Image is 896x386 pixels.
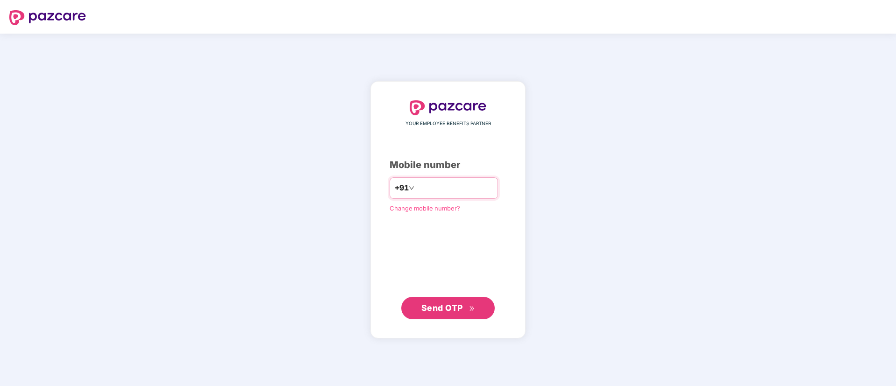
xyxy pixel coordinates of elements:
[469,306,475,312] span: double-right
[395,182,409,194] span: +91
[390,158,506,172] div: Mobile number
[421,303,463,313] span: Send OTP
[390,204,460,212] a: Change mobile number?
[9,10,86,25] img: logo
[409,185,414,191] span: down
[401,297,495,319] button: Send OTPdouble-right
[410,100,486,115] img: logo
[405,120,491,127] span: YOUR EMPLOYEE BENEFITS PARTNER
